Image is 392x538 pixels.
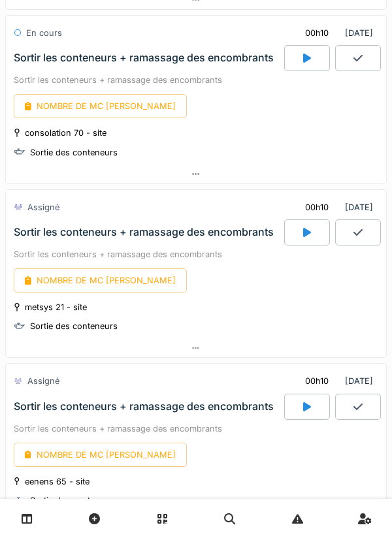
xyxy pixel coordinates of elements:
[27,375,59,387] div: Assigné
[14,52,274,64] div: Sortir les conteneurs + ramassage des encombrants
[30,320,118,332] div: Sortie des conteneurs
[30,146,118,159] div: Sortie des conteneurs
[25,301,87,313] div: metsys 21 - site
[14,248,378,261] div: Sortir les conteneurs + ramassage des encombrants
[305,375,329,387] div: 00h10
[294,21,378,45] div: [DATE]
[26,27,62,39] div: En cours
[14,443,187,467] div: NOMBRE DE MC [PERSON_NAME]
[305,27,329,39] div: 00h10
[14,422,378,435] div: Sortir les conteneurs + ramassage des encombrants
[294,369,378,393] div: [DATE]
[25,127,106,139] div: consolation 70 - site
[294,195,378,219] div: [DATE]
[14,74,378,86] div: Sortir les conteneurs + ramassage des encombrants
[25,475,90,488] div: eenens 65 - site
[14,94,187,118] div: NOMBRE DE MC [PERSON_NAME]
[14,400,274,413] div: Sortir les conteneurs + ramassage des encombrants
[305,201,329,214] div: 00h10
[14,226,274,238] div: Sortir les conteneurs + ramassage des encombrants
[14,268,187,293] div: NOMBRE DE MC [PERSON_NAME]
[27,201,59,214] div: Assigné
[30,494,118,507] div: Sortie des conteneurs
